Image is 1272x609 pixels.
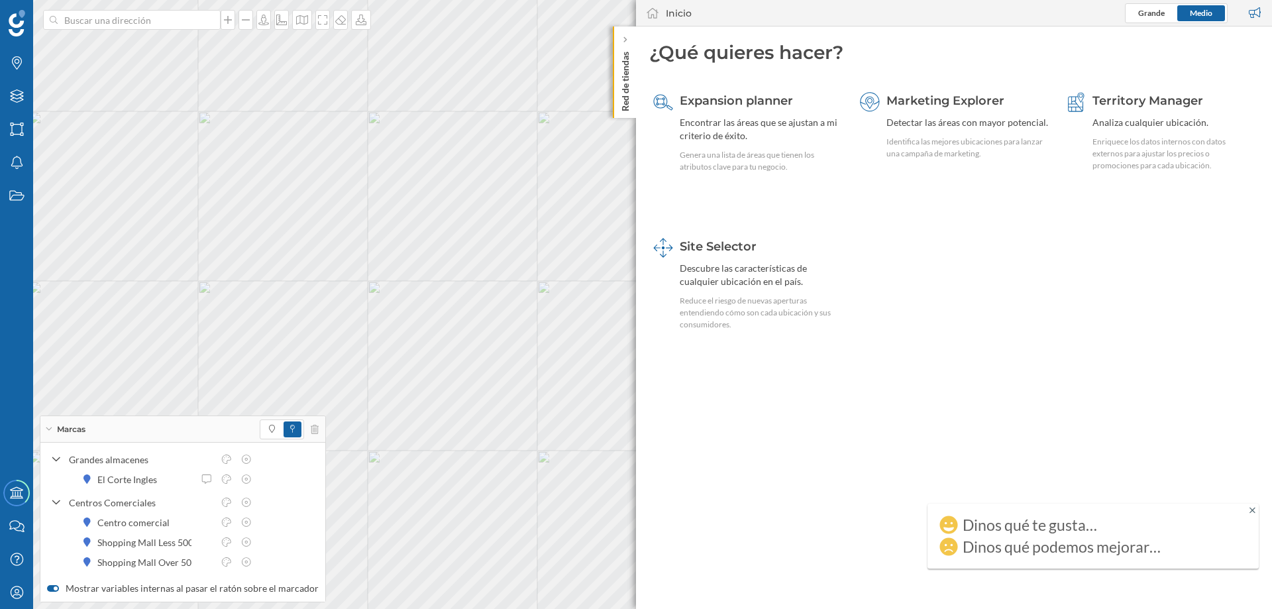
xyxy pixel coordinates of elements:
[653,92,673,112] img: search-areas.svg
[1066,92,1086,112] img: territory-manager.svg
[619,46,632,111] p: Red de tiendas
[1138,8,1165,18] span: Grande
[680,239,757,254] span: Site Selector
[97,472,164,486] div: El Corte Ingles
[680,93,793,108] span: Expansion planner
[680,149,842,173] div: Genera una lista de áreas que tienen los atributos clave para tu negocio.
[26,9,74,21] span: Soporte
[649,40,1259,65] div: ¿Qué quieres hacer?
[57,423,85,435] span: Marcas
[1092,93,1203,108] span: Territory Manager
[653,238,673,258] img: dashboards-manager.svg
[886,116,1049,129] div: Detectar las áreas con mayor potencial.
[886,93,1004,108] span: Marketing Explorer
[1092,136,1255,172] div: Enriquece los datos internos con datos externos para ajustar los precios o promociones para cada ...
[96,575,218,589] div: Shopping Mall Alimentation
[97,516,176,529] div: Centro comercial
[69,496,213,510] div: Centros Comerciales
[666,7,692,20] div: Inicio
[860,92,880,112] img: explorer.svg
[1092,116,1255,129] div: Analiza cualquier ubicación.
[9,10,25,36] img: Geoblink Logo
[96,535,209,549] div: Shopping Mall Less 50000
[886,136,1049,160] div: Identifica las mejores ubicaciones para lanzar una campaña de marketing.
[69,453,213,467] div: Grandes almacenes
[1190,8,1212,18] span: Medio
[963,518,1097,531] div: Dinos qué te gusta…
[680,295,842,331] div: Reduce el riesgo de nuevas aperturas entendiendo cómo son cada ubicación y sus consumidores.
[47,582,319,595] label: Mostrar variables internas al pasar el ratón sobre el marcador
[963,540,1161,553] div: Dinos qué podemos mejorar…
[680,116,842,142] div: Encontrar las áreas que se ajustan a mi criterio de éxito.
[96,555,213,569] div: Shopping Mall Over 50000
[680,262,842,288] div: Descubre las características de cualquier ubicación en el país.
